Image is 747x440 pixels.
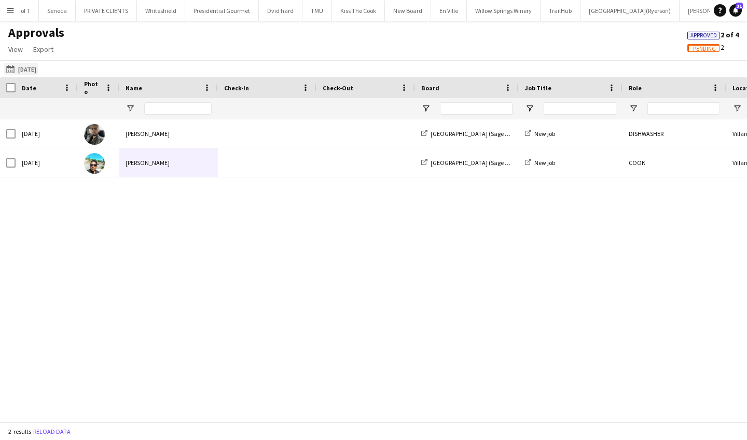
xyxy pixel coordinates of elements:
span: Role [629,84,642,92]
button: Willow Springs Winery [467,1,541,21]
img: Krishna Maharaj [84,153,105,174]
div: [DATE] [16,119,78,148]
button: Reload data [31,426,73,437]
span: Approved [690,32,717,39]
span: Check-In [224,84,249,92]
button: En Ville [431,1,467,21]
button: Open Filter Menu [421,104,431,113]
div: [PERSON_NAME] [119,148,218,177]
a: [GEOGRAPHIC_DATA] (Sage Dining) [421,130,524,137]
span: Date [22,84,36,92]
span: Export [33,45,53,54]
button: Presidential Gourmet [185,1,259,21]
div: DISHWASHER [622,119,726,148]
button: Seneca [39,1,76,21]
button: Dvid hard [259,1,302,21]
button: Whiteshield [137,1,185,21]
span: [GEOGRAPHIC_DATA] (Sage Dining) [431,130,524,137]
button: New Board [385,1,431,21]
span: 2 [687,43,724,52]
span: New job [534,130,555,137]
a: New job [525,159,555,167]
img: Kevin Gomez [84,124,105,145]
button: [DATE] [4,63,38,75]
button: [GEOGRAPHIC_DATA](Ryerson) [580,1,680,21]
span: Name [126,84,142,92]
a: New job [525,130,555,137]
div: [PERSON_NAME] [119,119,218,148]
button: Open Filter Menu [732,104,742,113]
span: View [8,45,23,54]
span: New job [534,159,555,167]
button: Open Filter Menu [525,104,534,113]
div: COOK [622,148,726,177]
button: Open Filter Menu [126,104,135,113]
input: Board Filter Input [440,102,513,115]
span: 31 [736,3,743,9]
div: [DATE] [16,148,78,177]
button: Kiss The Cook [332,1,385,21]
a: 31 [729,4,742,17]
button: TrailHub [541,1,580,21]
span: Board [421,84,439,92]
button: U of T [7,1,39,21]
a: Export [29,43,58,56]
input: Job Title Filter Input [544,102,616,115]
span: [GEOGRAPHIC_DATA] (Sage Dining) [431,159,524,167]
span: Check-Out [323,84,353,92]
span: Photo [84,80,101,95]
span: Job Title [525,84,551,92]
a: View [4,43,27,56]
span: 2 of 4 [687,30,739,39]
a: [GEOGRAPHIC_DATA] (Sage Dining) [421,159,524,167]
input: Role Filter Input [647,102,720,115]
button: PRIVATE CLIENTS [76,1,137,21]
span: Pending [693,46,716,52]
input: Name Filter Input [144,102,212,115]
button: TMU [302,1,332,21]
button: Open Filter Menu [629,104,638,113]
